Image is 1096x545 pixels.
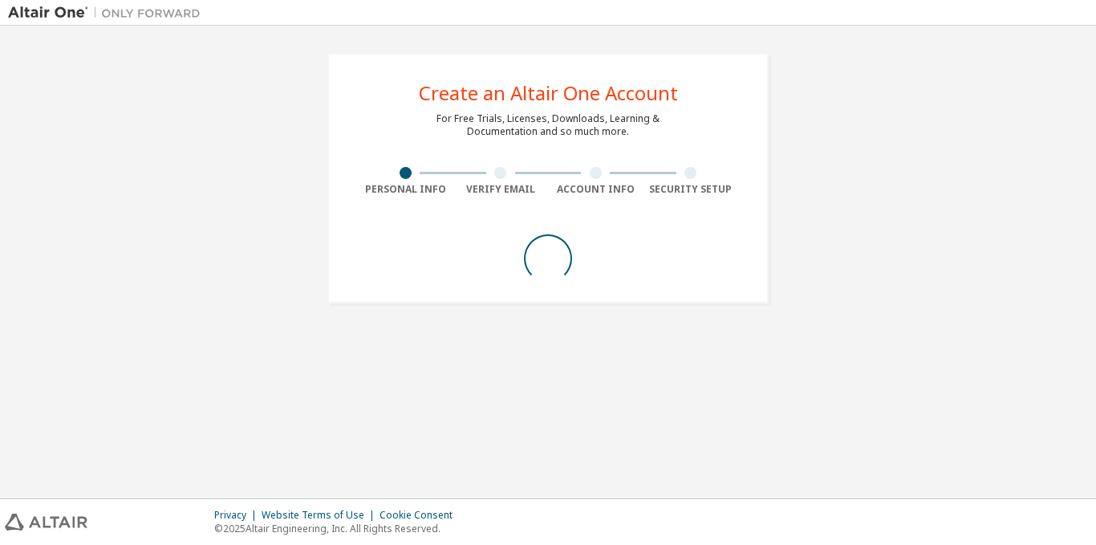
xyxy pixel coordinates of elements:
[5,514,87,531] img: altair_logo.svg
[380,509,462,522] div: Cookie Consent
[548,183,643,196] div: Account Info
[8,5,209,21] img: Altair One
[358,183,453,196] div: Personal Info
[436,112,660,138] div: For Free Trials, Licenses, Downloads, Learning & Documentation and so much more.
[419,83,678,103] div: Create an Altair One Account
[262,509,380,522] div: Website Terms of Use
[214,522,462,535] p: © 2025 Altair Engineering, Inc. All Rights Reserved.
[643,183,739,196] div: Security Setup
[214,509,262,522] div: Privacy
[453,183,549,196] div: Verify Email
